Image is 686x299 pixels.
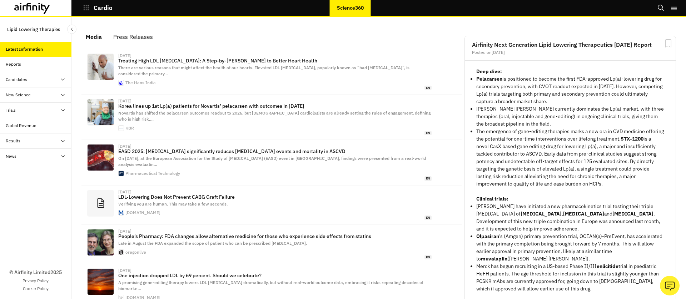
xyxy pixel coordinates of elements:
span: en [424,255,432,260]
strong: [MEDICAL_DATA] [563,211,604,217]
div: Reports [6,61,21,67]
div: [DATE] [118,144,131,148]
div: New Science [6,92,31,98]
span: en [424,131,432,136]
strong: [MEDICAL_DATA] [612,211,653,217]
p: Science360 [337,5,364,11]
strong: Clinical trials: [476,196,508,202]
p: Treating High LDL [MEDICAL_DATA]: A Step-by-[PERSON_NAME] to Better Heart Health [118,58,432,64]
a: Cookie Policy [23,285,49,292]
div: KBR [125,126,134,130]
span: Late in August the FDA expanded the scope of patient who can be prescribed [MEDICAL_DATA]. [118,240,307,246]
button: Cardio [83,2,113,14]
strong: Deep dive: [476,68,502,75]
strong: enlicitide [597,263,618,269]
span: Verifying you are human. This may take a few seconds. [118,201,228,207]
a: [DATE]EASD 2025: [MEDICAL_DATA] significantly reduces [MEDICAL_DATA] events and mortality in ASCV... [81,140,462,185]
strong: [MEDICAL_DATA] [521,211,562,217]
a: [DATE]People’s Pharmacy: FDA changes allow alternative medicine for those who experience side eff... [81,225,462,264]
p: EASD 2025: [MEDICAL_DATA] significantly reduces [MEDICAL_DATA] events and mortality in ASCVD [118,148,432,154]
p: © Airfinity Limited 2025 [9,269,62,276]
strong: muvalaplin [481,255,507,262]
div: [DOMAIN_NAME] [125,211,160,215]
span: en [424,86,432,90]
a: [DATE]Korea lines up 1st Lp(a) patients for Novartis’ pelacarsen with outcomes in [DATE]Novartis ... [81,95,462,140]
img: faviconV2 [119,126,124,131]
img: 29116_31039_034_v150.jpg [88,99,114,125]
div: [DATE] [118,229,131,233]
svg: Bookmark Report [664,39,673,48]
button: Close Sidebar [67,25,76,34]
span: There are various reasons that might affect the health of our hearts. Elevated LDL [MEDICAL_DATA]... [118,65,409,76]
img: favicon.ico [119,250,124,255]
p: Korea lines up 1st Lp(a) patients for Novartis’ pelacarsen with outcomes in [DATE] [118,103,432,109]
img: 1588762-heart.jpg [88,54,114,80]
div: News [6,153,16,159]
span: en [424,216,432,220]
p: Cardio [94,5,113,11]
div: Trials [6,107,16,113]
div: Global Revenue [6,122,36,129]
p: Lipid Lowering Therapies [7,23,60,36]
img: cropped-Pharmaceutical-Technology-Favicon-300x300.png [119,171,124,176]
div: [DATE] [118,54,131,58]
p: People’s Pharmacy: FDA changes allow alternative medicine for those who experience side effects f... [118,233,432,239]
div: Candidates [6,76,27,83]
h2: Airfinity Next Generation Lipid Lowering Therapeutics [DATE] Report [472,42,668,47]
a: Privacy Policy [23,278,49,284]
button: Ask our analysts [660,276,680,295]
div: Pharmaceutical Technology [125,171,180,176]
img: favicon.ico [119,80,124,85]
strong: Olpasiran [476,233,499,239]
li: Merck has begun recruiting in a US-based Phase II/III trial in paediatric HeFH patients. The age ... [476,263,664,293]
p: LDL-Lowering Does Not Prevent CABG Graft Failure [118,194,432,200]
li: is positioned to become the first FDA-approved Lp(a)-lowering drug for secondary prevention, with... [476,75,664,105]
span: Novartis has shifted the pelacarsen outcomes readout to 2026, but [DEMOGRAPHIC_DATA] cardiologist... [118,110,431,122]
a: [DATE]Treating High LDL [MEDICAL_DATA]: A Step-by-[PERSON_NAME] to Better Heart HealthThere are v... [81,49,462,95]
strong: STX-1200 [621,136,643,142]
img: faviconV2 [119,210,124,215]
div: [DATE] [118,99,131,103]
div: The Hans India [125,81,156,85]
a: [DATE]LDL-Lowering Does Not Prevent CABG Graft FailureVerifying you are human. This may take a fe... [81,186,462,225]
div: Press Releases [113,31,153,42]
img: I7EEKDBRPVAIRFT2IMDONBTNVA.tiff [88,229,114,255]
p: One injection dropped LDL by 69 percent. Should we celebrate? [118,273,432,278]
div: oregonlive [125,250,146,254]
img: ASCVD.jpg [88,145,114,171]
div: [DATE] [118,190,131,194]
li: The emergence of gene-editing therapies marks a new era in CVD medicine offering the potential fo... [476,128,664,188]
li: [PERSON_NAME] [PERSON_NAME] currently dominates the Lp(a) market, with three therapies (oral, inj... [476,105,664,128]
div: Latest Information [6,46,43,52]
div: [DATE] [118,268,131,273]
img: dd5501d2-6501-4e75-bec8-a07ba0bf31f2.png [88,269,114,295]
strong: Pelacarsen [476,76,502,82]
button: Search [657,2,665,14]
span: A promising gene-editing therapy lowers LDL [MEDICAL_DATA] dramatically, but without real-world o... [118,280,423,291]
div: Media [86,31,102,42]
span: On [DATE], at the European Association for the Study of [MEDICAL_DATA] (EASD) event in [GEOGRAPHI... [118,156,426,167]
div: Results [6,138,20,144]
li: [PERSON_NAME] have initiated a new pharmacokinetics trial testing their triple [MEDICAL_DATA] of ... [476,203,664,233]
li: ’s (Amgen) primary prevention trial, OCEAN(a)-PreEvent, has accelerated with the primary completi... [476,233,664,263]
span: en [424,176,432,181]
div: Posted on [DATE] [472,50,668,55]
